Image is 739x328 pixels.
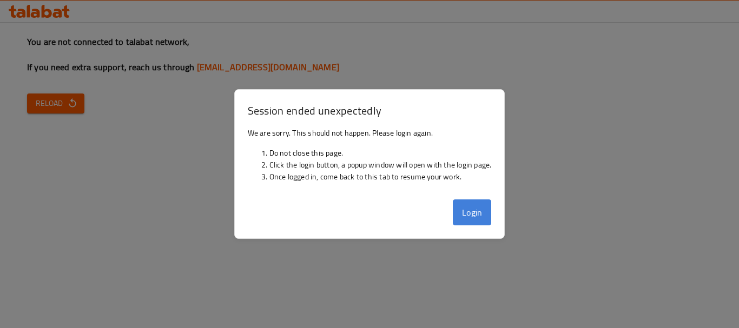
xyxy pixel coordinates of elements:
[269,147,492,159] li: Do not close this page.
[453,199,492,225] button: Login
[269,171,492,183] li: Once logged in, come back to this tab to resume your work.
[248,103,492,118] h3: Session ended unexpectedly
[235,123,505,195] div: We are sorry. This should not happen. Please login again.
[269,159,492,171] li: Click the login button, a popup window will open with the login page.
